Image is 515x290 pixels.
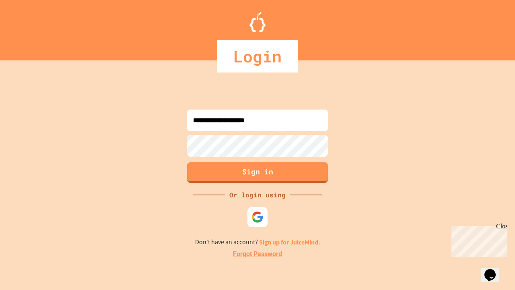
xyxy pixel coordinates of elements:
button: Sign in [187,162,328,183]
p: Don't have an account? [195,237,320,247]
iframe: chat widget [448,223,507,257]
div: Or login using [225,190,290,200]
img: Logo.svg [249,12,266,32]
img: google-icon.svg [251,211,264,223]
a: Sign up for JuiceMind. [259,238,320,246]
div: Chat with us now!Close [3,3,56,51]
a: Forgot Password [233,249,282,259]
div: Login [217,40,298,72]
iframe: chat widget [481,258,507,282]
